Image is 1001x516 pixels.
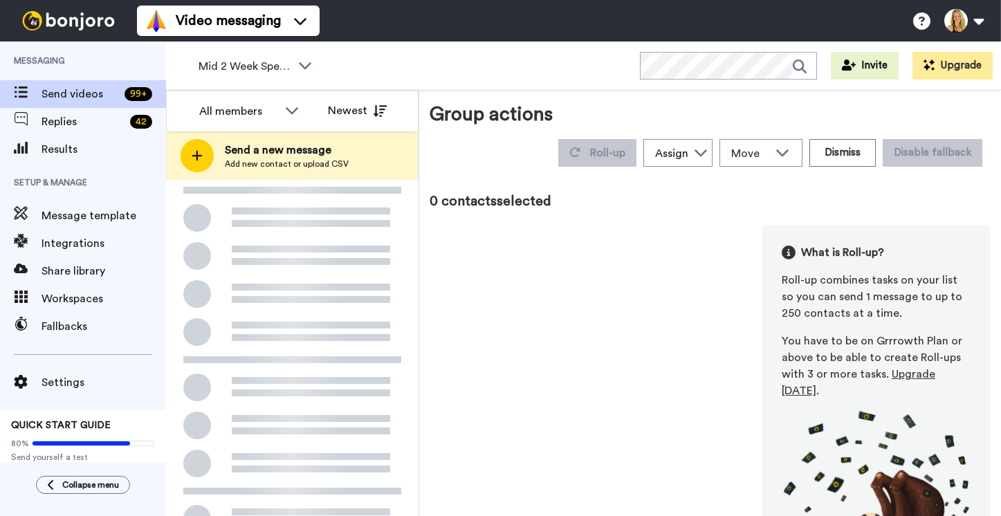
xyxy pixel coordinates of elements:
span: QUICK START GUIDE [11,421,111,430]
span: Replies [42,113,125,130]
div: You have to be on Grrrowth Plan or above to be able to create Roll-ups with 3 or more tasks. . [782,333,971,399]
div: 99 + [125,87,152,101]
button: Upgrade [912,52,993,80]
span: Share library [42,263,166,279]
span: Send a new message [225,142,349,158]
button: Roll-up [558,139,636,167]
button: Invite [831,52,899,80]
div: Assign [655,145,688,162]
span: Message template [42,208,166,224]
span: Collapse menu [62,479,119,490]
div: 0 contacts selected [430,192,991,211]
span: Settings [42,374,166,391]
span: What is Roll-up? [801,244,884,261]
span: Move [731,145,769,162]
span: Add new contact or upload CSV [225,158,349,169]
span: Video messaging [176,11,281,30]
button: Newest [318,97,397,125]
span: Fallbacks [42,318,166,335]
span: Integrations [42,235,166,252]
div: All members [199,103,278,120]
button: Collapse menu [36,476,130,494]
img: vm-color.svg [145,10,167,32]
span: Send yourself a test [11,452,155,463]
div: 42 [130,115,152,129]
div: Group actions [430,100,553,133]
span: Roll-up [590,147,625,158]
button: Disable fallback [883,139,982,167]
span: 80% [11,438,29,449]
span: Send videos [42,86,119,102]
img: bj-logo-header-white.svg [17,11,120,30]
div: Roll-up combines tasks on your list so you can send 1 message to up to 250 contacts at a time. [782,272,971,322]
span: Mid 2 Week Special [199,58,291,75]
button: Dismiss [809,139,876,167]
span: Results [42,141,166,158]
span: Workspaces [42,291,166,307]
